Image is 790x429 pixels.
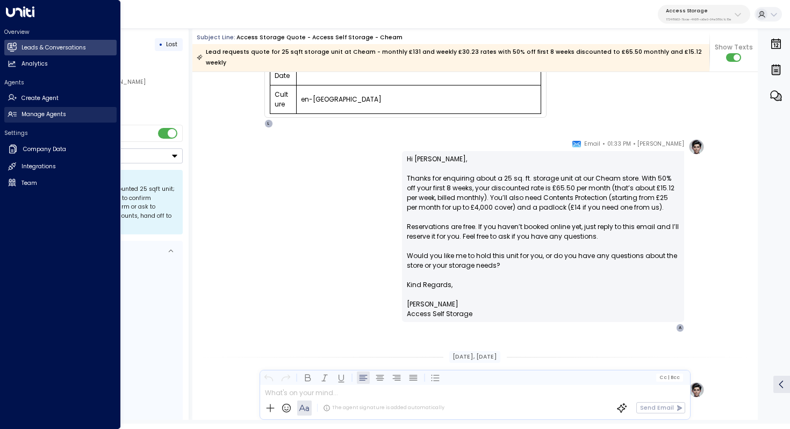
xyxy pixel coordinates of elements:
[4,141,117,158] a: Company Data
[407,309,472,319] span: Access Self Storage
[449,351,500,363] div: [DATE], [DATE]
[23,145,66,154] h2: Company Data
[236,33,403,42] div: Access Storage Quote - Access Self Storage - Cheam
[658,5,750,24] button: Access Storage17248963-7bae-4f68-a6e0-04e589c1c15e
[166,40,177,48] span: Lost
[607,139,631,149] span: 01:33 PM
[197,33,235,41] span: Subject Line:
[21,44,86,52] h2: Leads & Conversations
[262,371,275,384] button: Undo
[676,324,685,332] div: A
[688,382,705,398] img: profile-logo.png
[297,85,541,114] td: en-[GEOGRAPHIC_DATA]
[4,56,117,72] a: Analytics
[633,139,636,149] span: •
[21,94,59,103] h2: Create Agent
[407,154,679,280] p: Hi [PERSON_NAME], Thanks for enquiring about a 25 sq. ft. storage unit at our Cheam store. With 5...
[197,47,705,68] div: Lead requests quote for 25 sqft storage unit at Cheam - monthly £131 and weekly £30.23 rates with...
[270,85,297,114] td: Culture
[21,60,48,68] h2: Analytics
[279,371,292,384] button: Redo
[159,37,163,52] div: •
[656,374,683,381] button: Cc|Bcc
[21,162,56,171] h2: Integrations
[407,299,458,309] span: [PERSON_NAME]
[264,119,273,128] div: L
[637,139,684,149] span: [PERSON_NAME]
[666,17,731,22] p: 17248963-7bae-4f68-a6e0-04e589c1c15e
[602,139,605,149] span: •
[659,375,680,380] span: Cc Bcc
[323,404,444,412] div: The agent signature is added automatically
[4,175,117,191] a: Team
[688,139,705,155] img: profile-logo.png
[584,139,600,149] span: Email
[21,110,66,119] h2: Manage Agents
[4,107,117,123] a: Manage Agents
[4,28,117,36] h2: Overview
[4,129,117,137] h2: Settings
[715,42,753,52] span: Show Texts
[4,40,117,55] a: Leads & Conversations
[4,90,117,106] a: Create Agent
[666,8,731,14] p: Access Storage
[21,179,37,188] h2: Team
[667,375,669,380] span: |
[4,78,117,87] h2: Agents
[4,159,117,175] a: Integrations
[407,280,453,290] span: Kind Regards,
